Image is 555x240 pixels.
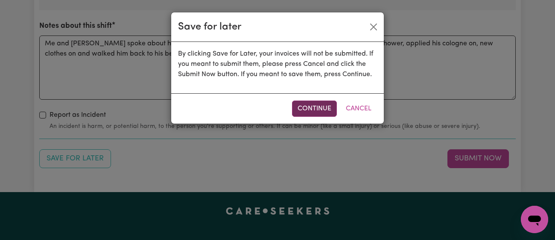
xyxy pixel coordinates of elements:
div: Save for later [178,19,242,35]
button: Cancel [340,101,377,117]
iframe: Button to launch messaging window [521,206,548,233]
button: Continue [292,101,337,117]
p: By clicking Save for Later, your invoices will not be submitted. If you meant to submit them, ple... [178,49,377,80]
button: Close [367,20,380,34]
